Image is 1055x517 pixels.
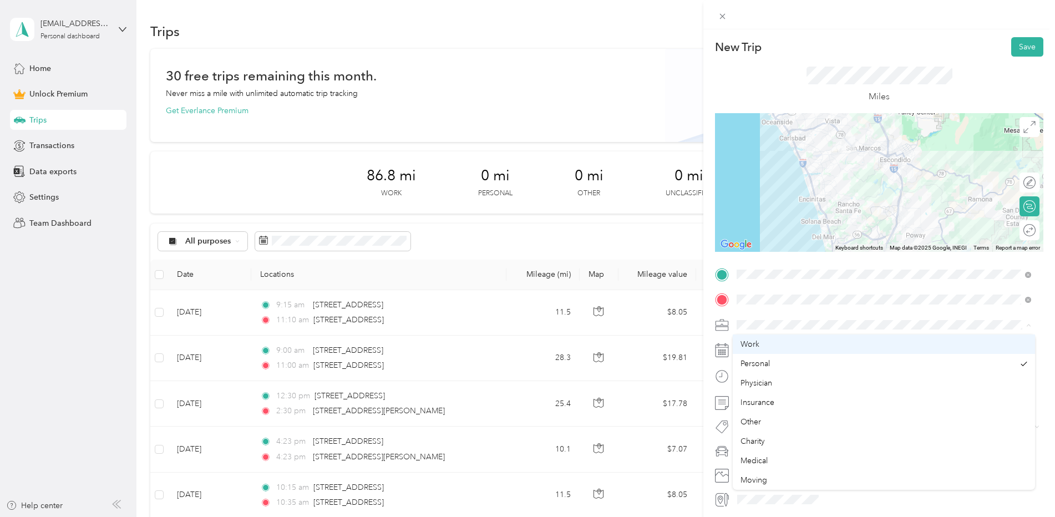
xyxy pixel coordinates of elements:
span: Other [740,417,761,427]
span: Medical [740,456,768,465]
span: Insurance [740,398,774,407]
img: Google [718,237,754,252]
button: Save [1011,37,1043,57]
span: Physician [740,378,772,388]
p: Miles [869,90,890,104]
button: Keyboard shortcuts [835,244,883,252]
p: New Trip [715,39,762,55]
a: Terms (opens in new tab) [973,245,989,251]
a: Open this area in Google Maps (opens a new window) [718,237,754,252]
span: Personal [740,359,770,368]
span: Map data ©2025 Google, INEGI [890,245,967,251]
span: Moving [740,475,767,485]
a: Report a map error [996,245,1040,251]
iframe: Everlance-gr Chat Button Frame [993,455,1055,517]
span: Work [740,339,759,349]
span: Charity [740,437,765,446]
